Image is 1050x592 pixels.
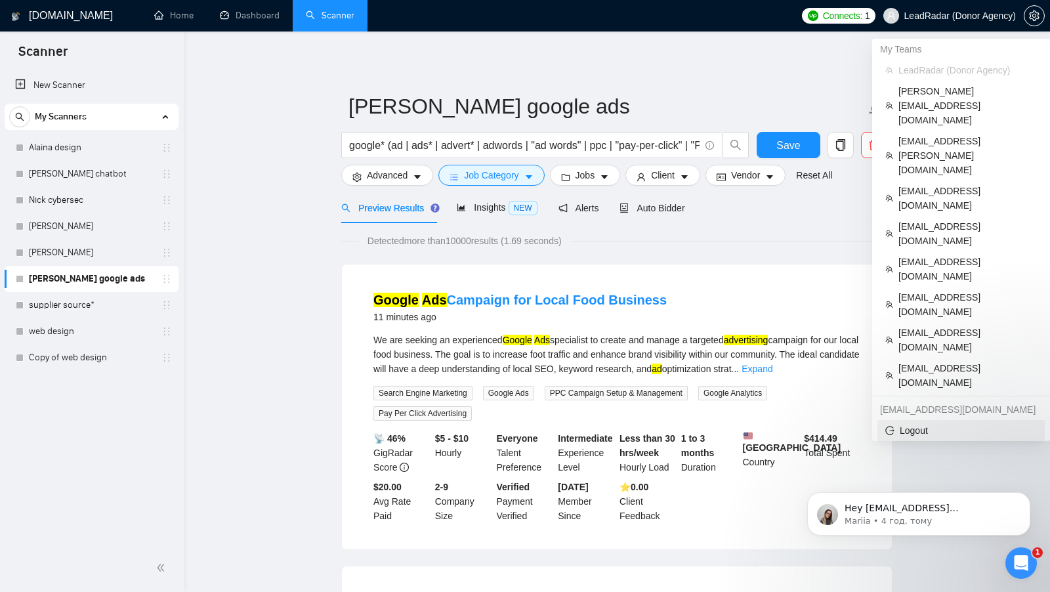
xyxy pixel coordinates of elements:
[29,318,154,345] a: web design
[600,172,609,182] span: caret-down
[885,230,893,238] span: team
[348,90,866,123] input: Scanner name...
[744,431,753,440] img: 🇺🇸
[161,142,172,153] span: holder
[885,265,893,273] span: team
[373,433,406,444] b: 📡 46%
[898,63,1037,77] span: LeadRadar (Donor Agency)
[823,9,862,23] span: Connects:
[558,482,588,492] b: [DATE]
[865,9,870,23] span: 1
[358,234,571,248] span: Detected more than 10000 results (1.69 seconds)
[161,352,172,363] span: holder
[341,203,350,213] span: search
[373,406,472,421] span: Pay Per Click Advertising
[457,202,537,213] span: Insights
[787,465,1050,557] iframe: Intercom notifications повідомлення
[680,172,689,182] span: caret-down
[435,433,469,444] b: $5 - $10
[1032,547,1043,558] span: 1
[732,364,740,374] span: ...
[373,293,667,307] a: Google AdsCampaign for Local Food Business
[534,335,550,345] mark: Ads
[29,266,154,292] a: [PERSON_NAME] google ads
[429,202,441,214] div: Tooltip anchor
[5,72,178,98] li: New Scanner
[885,336,893,344] span: team
[872,399,1050,420] div: viktor+11@gigradar.io
[1005,547,1037,579] iframe: Intercom live chat
[619,433,675,458] b: Less than 30 hrs/week
[652,364,662,374] mark: ad
[509,201,537,215] span: NEW
[1024,5,1045,26] button: setting
[561,172,570,182] span: folder
[885,66,893,74] span: team
[796,168,832,182] a: Reset All
[898,290,1037,319] span: [EMAIL_ADDRESS][DOMAIN_NAME]
[619,203,684,213] span: Auto Bidder
[705,141,714,150] span: info-circle
[804,433,837,444] b: $ 414.49
[15,72,168,98] a: New Scanner
[757,132,820,158] button: Save
[555,480,617,523] div: Member Since
[450,172,459,182] span: bars
[10,112,30,121] span: search
[29,161,154,187] a: [PERSON_NAME] chatbot
[885,102,893,110] span: team
[432,480,494,523] div: Company Size
[861,132,887,158] button: delete
[617,431,679,475] div: Hourly Load
[457,203,466,212] span: area-chart
[497,433,538,444] b: Everyone
[161,195,172,205] span: holder
[872,39,1050,60] div: My Teams
[885,194,893,202] span: team
[679,431,740,475] div: Duration
[887,11,896,20] span: user
[29,213,154,240] a: [PERSON_NAME]
[717,172,726,182] span: idcard
[885,371,893,379] span: team
[742,364,772,374] a: Expand
[373,482,402,492] b: $20.00
[341,165,433,186] button: settingAdvancedcaret-down
[558,203,599,213] span: Alerts
[9,106,30,127] button: search
[619,203,629,213] span: robot
[367,168,408,182] span: Advanced
[724,335,768,345] mark: advertising
[740,431,802,475] div: Country
[862,139,887,151] span: delete
[161,247,172,258] span: holder
[220,10,280,21] a: dashboardDashboard
[885,152,893,159] span: team
[435,482,448,492] b: 2-9
[555,431,617,475] div: Experience Level
[898,255,1037,284] span: [EMAIL_ADDRESS][DOMAIN_NAME]
[494,431,556,475] div: Talent Preference
[545,386,688,400] span: PPC Campaign Setup & Management
[885,301,893,308] span: team
[1024,11,1044,21] span: setting
[698,386,767,400] span: Google Analytics
[154,10,194,21] a: homeHome
[681,433,715,458] b: 1 to 3 months
[576,168,595,182] span: Jobs
[29,345,154,371] a: Copy of web design
[808,11,818,21] img: upwork-logo.png
[494,480,556,523] div: Payment Verified
[558,433,612,444] b: Intermediate
[400,463,409,472] span: info-circle
[898,134,1037,177] span: [EMAIL_ADDRESS][PERSON_NAME][DOMAIN_NAME]
[8,42,78,70] span: Scanner
[161,169,172,179] span: holder
[161,300,172,310] span: holder
[35,104,87,130] span: My Scanners
[371,480,432,523] div: Avg Rate Paid
[651,168,675,182] span: Client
